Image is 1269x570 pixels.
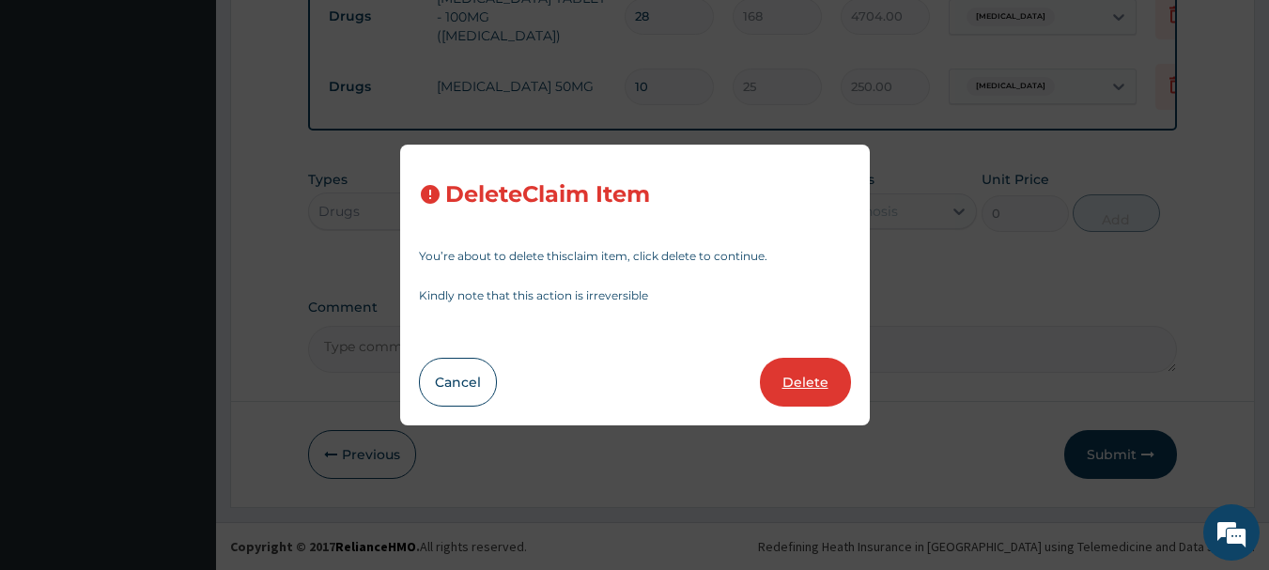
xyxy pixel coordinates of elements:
[445,182,650,208] h3: Delete Claim Item
[419,358,497,407] button: Cancel
[419,251,851,262] p: You’re about to delete this claim item , click delete to continue.
[9,375,358,440] textarea: Type your message and hit 'Enter'
[109,167,259,357] span: We're online!
[760,358,851,407] button: Delete
[419,290,851,301] p: Kindly note that this action is irreversible
[98,105,316,130] div: Chat with us now
[308,9,353,54] div: Minimize live chat window
[35,94,76,141] img: d_794563401_company_1708531726252_794563401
